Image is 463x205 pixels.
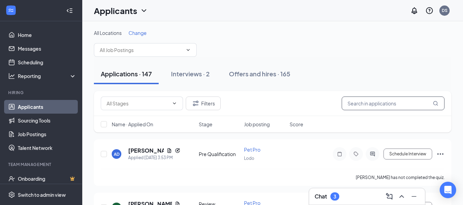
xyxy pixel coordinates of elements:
[342,97,444,110] input: Search in applications
[18,42,76,55] a: Messages
[18,191,66,198] div: Switch to admin view
[18,141,76,155] a: Talent Network
[94,30,122,36] span: All Locations
[410,7,418,15] svg: Notifications
[107,100,169,107] input: All Stages
[66,7,73,14] svg: Collapse
[436,150,444,158] svg: Ellipses
[442,8,448,13] div: DS
[315,193,327,200] h3: Chat
[8,7,14,14] svg: WorkstreamLogo
[94,5,137,16] h1: Applicants
[333,194,336,200] div: 3
[368,151,377,157] svg: ActiveChat
[140,7,148,15] svg: ChevronDown
[383,149,432,159] button: Schedule Interview
[18,100,76,114] a: Applicants
[8,90,75,95] div: Hiring
[114,151,120,157] div: AD
[128,154,180,161] div: Applied [DATE] 3:53 PM
[352,151,360,157] svg: Tag
[398,192,406,201] svg: ChevronUp
[101,69,152,78] div: Applications · 147
[425,7,434,15] svg: QuestionInfo
[336,151,344,157] svg: Note
[18,127,76,141] a: Job Postings
[199,121,212,128] span: Stage
[18,114,76,127] a: Sourcing Tools
[433,101,438,106] svg: MagnifyingGlass
[440,182,456,198] div: Open Intercom Messenger
[8,73,15,79] svg: Analysis
[409,191,419,202] button: Minimize
[290,121,303,128] span: Score
[18,28,76,42] a: Home
[244,146,260,153] span: Pet Pro
[356,175,444,180] p: [PERSON_NAME] has not completed the quiz.
[18,55,76,69] a: Scheduling
[384,191,395,202] button: ComposeMessage
[171,69,210,78] div: Interviews · 2
[112,121,153,128] span: Name · Applied On
[396,191,407,202] button: ChevronUp
[199,151,240,157] div: Pre Qualification
[8,162,75,167] div: Team Management
[172,101,177,106] svg: ChevronDown
[129,30,147,36] span: Change
[167,148,172,153] svg: Document
[186,97,221,110] button: Filter Filters
[175,148,180,153] svg: Reapply
[410,192,418,201] svg: Minimize
[128,147,164,154] h5: [PERSON_NAME]
[229,69,290,78] div: Offers and hires · 165
[244,156,254,161] span: Lodo
[385,192,393,201] svg: ComposeMessage
[244,121,270,128] span: Job posting
[100,46,183,54] input: All Job Postings
[18,73,77,79] div: Reporting
[185,47,191,53] svg: ChevronDown
[192,99,200,107] svg: Filter
[8,191,15,198] svg: Settings
[18,172,76,185] a: OnboardingCrown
